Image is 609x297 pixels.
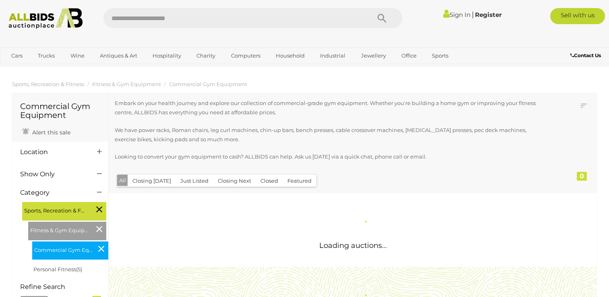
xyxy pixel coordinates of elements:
[4,8,87,29] img: Allbids.com.au
[33,49,60,62] a: Trucks
[20,148,85,156] h4: Location
[115,99,545,118] p: Embark on your health journey and explore our collection of commercial-grade gym equipment. Wheth...
[356,49,391,62] a: Jewellery
[92,81,161,87] a: Fitness & Gym Equipment
[315,49,351,62] a: Industrial
[95,49,142,62] a: Antiques & Art
[6,49,28,62] a: Cars
[20,126,72,138] a: Alert this sale
[33,266,82,272] a: Personal Fitness(5)
[550,8,605,24] a: Sell with us
[577,172,587,181] div: 0
[115,152,545,161] p: Looking to convert your gym equipment to cash? ALLBIDS can help. Ask us [DATE] via a quick chat, ...
[20,189,85,196] h4: Category
[117,175,128,186] button: All
[20,171,85,178] h4: Show Only
[472,10,474,19] span: |
[76,266,82,272] span: (5)
[20,102,100,120] h1: Commercial Gym Equipment
[128,175,176,187] button: Closing [DATE]
[175,175,213,187] button: Just Listed
[256,175,283,187] button: Closed
[6,62,74,76] a: [GEOGRAPHIC_DATA]
[443,11,471,19] a: Sign In
[30,129,70,136] span: Alert this sale
[570,51,603,60] a: Contact Us
[191,49,221,62] a: Charity
[169,81,247,87] a: Commercial Gym Equipment
[24,204,85,215] span: Sports, Recreation & Fitness
[270,49,310,62] a: Household
[427,49,454,62] a: Sports
[396,49,422,62] a: Office
[475,11,502,19] a: Register
[115,126,545,144] p: We have power racks, Roman chairs, leg curl machines, chin-up bars, bench presses, cable crossove...
[362,8,402,28] button: Search
[34,243,95,255] span: Commercial Gym Equipment
[20,283,106,291] h4: Refine Search
[213,175,256,187] button: Closing Next
[147,49,186,62] a: Hospitality
[570,52,601,58] b: Contact Us
[283,175,316,187] button: Featured
[12,81,84,87] a: Sports, Recreation & Fitness
[226,49,266,62] a: Computers
[65,49,90,62] a: Wine
[319,241,387,250] span: Loading auctions...
[30,224,91,235] span: Fitness & Gym Equipment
